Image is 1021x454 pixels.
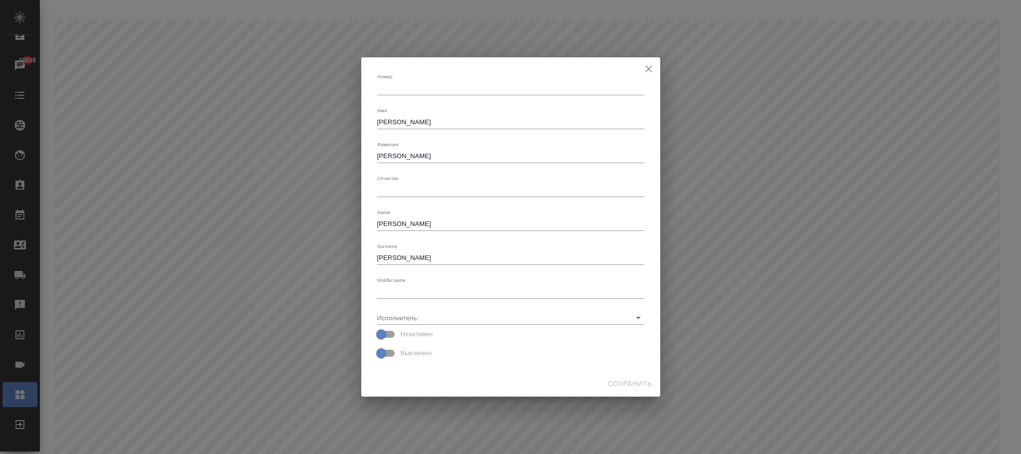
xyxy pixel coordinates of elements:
[377,243,397,248] label: Surname
[377,210,390,215] label: Name
[377,74,392,79] label: Номер
[377,176,399,181] label: Отчество
[377,254,644,261] textarea: [PERSON_NAME]
[377,220,644,227] textarea: [PERSON_NAME]
[401,329,433,339] span: Неактивен
[641,61,656,76] button: close
[377,152,644,160] textarea: [PERSON_NAME]
[377,108,387,113] label: Имя
[631,311,645,325] button: Open
[377,142,398,147] label: Фамилия
[401,348,432,358] span: Выключен
[377,118,644,126] textarea: [PERSON_NAME]
[377,277,406,282] label: Middle name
